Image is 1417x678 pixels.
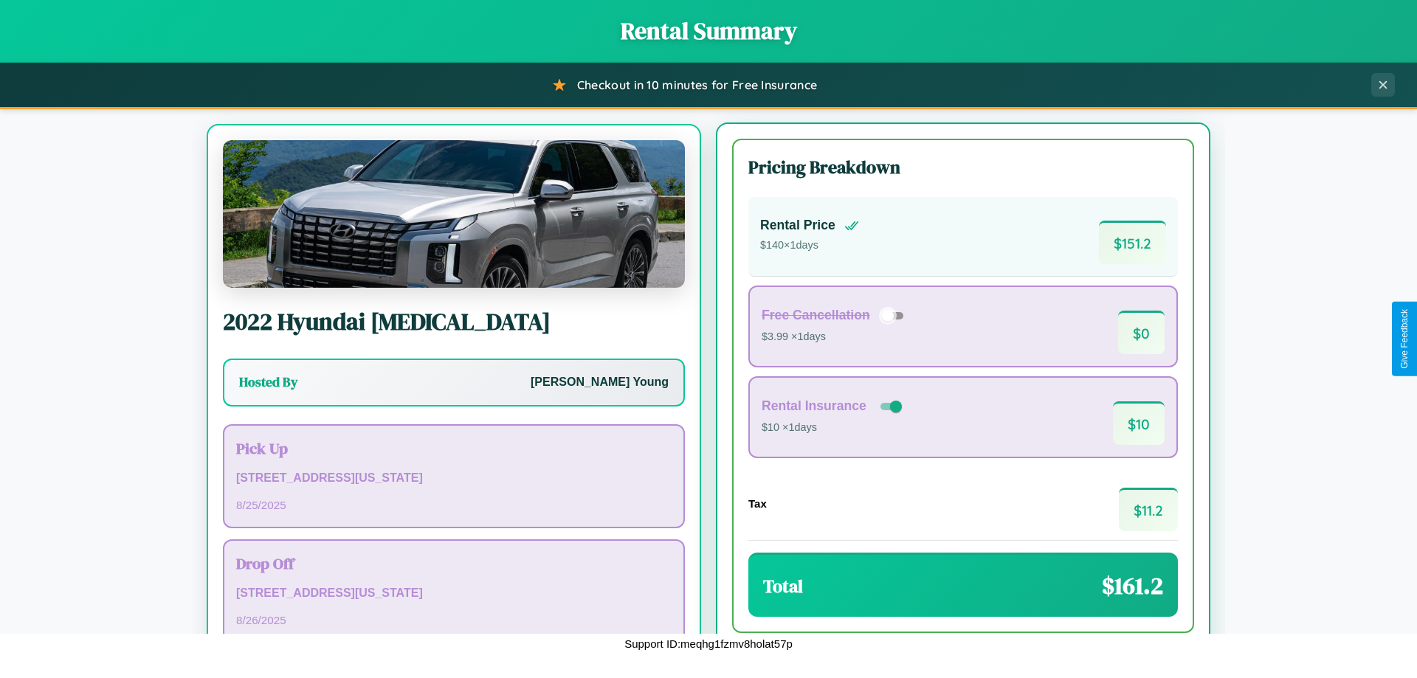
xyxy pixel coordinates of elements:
[531,372,669,393] p: [PERSON_NAME] Young
[1099,221,1166,264] span: $ 151.2
[236,495,672,515] p: 8 / 25 / 2025
[223,305,685,338] h2: 2022 Hyundai [MEDICAL_DATA]
[762,328,909,347] p: $3.99 × 1 days
[748,497,767,510] h4: Tax
[577,77,817,92] span: Checkout in 10 minutes for Free Insurance
[762,418,905,437] p: $10 × 1 days
[1113,401,1165,445] span: $ 10
[760,218,835,233] h4: Rental Price
[760,236,859,255] p: $ 140 × 1 days
[1119,488,1178,531] span: $ 11.2
[763,574,803,598] h3: Total
[762,308,870,323] h4: Free Cancellation
[223,140,685,288] img: Hyundai Sonata
[1118,311,1165,354] span: $ 0
[236,468,672,489] p: [STREET_ADDRESS][US_STATE]
[762,398,866,414] h4: Rental Insurance
[236,583,672,604] p: [STREET_ADDRESS][US_STATE]
[236,553,672,574] h3: Drop Off
[748,155,1178,179] h3: Pricing Breakdown
[15,15,1402,47] h1: Rental Summary
[236,437,672,459] h3: Pick Up
[239,373,297,391] h3: Hosted By
[1102,570,1163,602] span: $ 161.2
[1399,309,1410,369] div: Give Feedback
[236,610,672,630] p: 8 / 26 / 2025
[624,634,793,654] p: Support ID: meqhg1fzmv8holat57p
